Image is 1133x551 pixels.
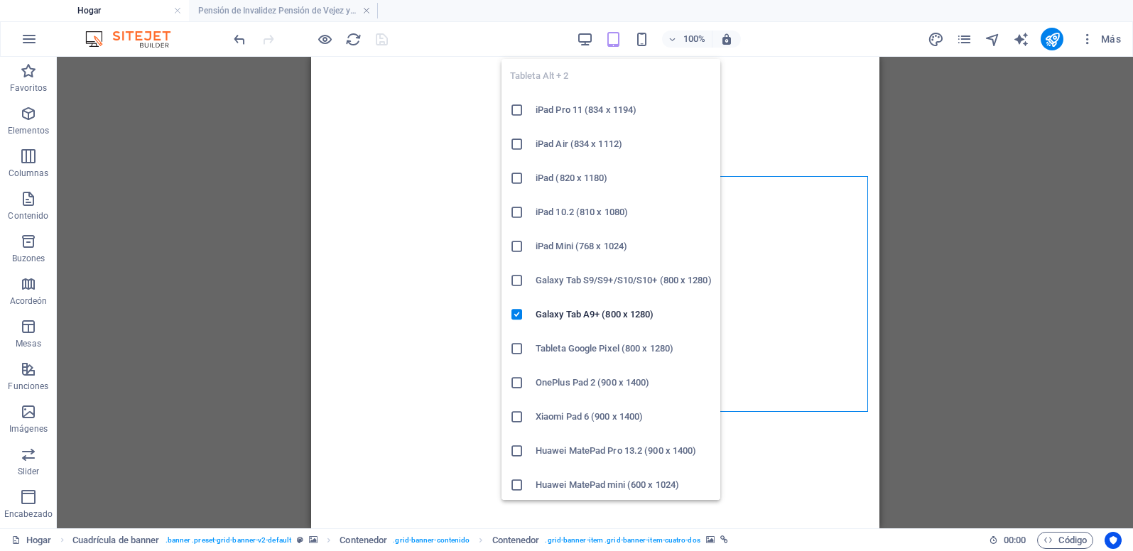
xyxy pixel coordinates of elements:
p: Buzones [12,253,45,264]
h6: iPad Pro 11 (834 x 1194) [536,102,712,119]
h6: Huawei MatePad Pro 13.2 (900 x 1400) [536,442,712,459]
h6: Tableta Google Pixel (800 x 1280) [536,340,712,357]
i: This element is linked [720,536,728,544]
p: Acordeón [10,295,48,307]
button: deshacer [231,31,248,48]
p: Encabezado [4,508,53,520]
span: Click to select. Double-click to edit [340,532,387,549]
p: Slider [18,466,40,477]
i: On resize automatically adjust zoom level to fit chosen device. [720,33,733,45]
h6: iPad 10.2 (810 x 1080) [536,204,712,221]
button: recargar [345,31,362,48]
p: Contenido [8,210,48,222]
p: Elementos [8,125,49,136]
i: Undo: Change button (Ctrl+Z) [232,31,248,48]
h6: Galaxy Tab A9+ (800 x 1280) [536,306,712,323]
i: This element is a customizable preset [297,536,303,544]
p: Mesas [16,338,41,349]
span: Click to select. Double-click to edit [72,532,160,549]
span: . banner .preset-grid-banner-v2-default [166,532,292,549]
font: Hogar [26,532,51,549]
i: This element contains a background [706,536,715,544]
span: Click to select. Double-click to edit [492,532,540,549]
button: text_generator [1012,31,1029,48]
a: Click to cancel selection. Double-click to open Pages [11,532,52,549]
span: 00 00 [1004,532,1026,549]
button: diseño [927,31,944,48]
p: Columnas [9,168,49,179]
img: Logotipo del editor [82,31,188,48]
i: AI Writer [1013,31,1029,48]
nav: pan rallado [72,532,728,549]
i: Navigator [985,31,1001,48]
span: : [1014,535,1016,545]
i: Design (Ctrl+Alt+Y) [928,31,944,48]
h6: Huawei MatePad mini (600 x 1024) [536,476,712,493]
button: Más [1075,28,1127,50]
h6: Session time [989,532,1026,549]
h6: Galaxy Tab S9/S9+/S10/S10+ (800 x 1280) [536,272,712,289]
h6: iPad (820 x 1180) [536,170,712,187]
h6: 100% [683,31,706,48]
h4: Pensión de Invalidez Pensión de Vejez y Pensión de Sobrevivencia [189,3,378,18]
p: Funciones [8,381,48,392]
font: Más [1101,33,1121,45]
span: .grid-banner-contenido [393,532,470,549]
h6: iPad Mini (768 x 1024) [536,238,712,255]
button: publicar [1041,28,1063,50]
i: Publish [1044,31,1061,48]
i: Pages (Ctrl+Alt+S) [956,31,972,48]
p: Imágenes [9,423,48,435]
span: .grid-banner-item .grid-banner-item-cuatro-dos [545,532,700,549]
h6: Xiaomi Pad 6 (900 x 1400) [536,408,712,425]
button: Centrados en el usuario [1105,532,1122,549]
button: 100% [662,31,712,48]
h6: OnePlus Pad 2 (900 x 1400) [536,374,712,391]
h6: iPad Air (834 x 1112) [536,136,712,153]
button: Páginas [955,31,972,48]
font: Código [1058,532,1087,549]
button: Código [1037,532,1093,549]
p: Favoritos [10,82,47,94]
button: navegante [984,31,1001,48]
i: This element contains a background [309,536,318,544]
